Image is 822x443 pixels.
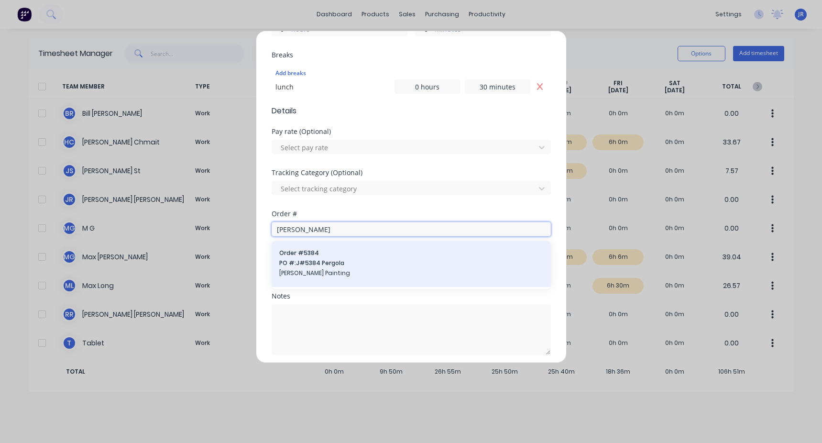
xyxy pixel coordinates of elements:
span: PO #: J#5384 Pergola [279,259,543,267]
span: Details [272,105,551,117]
div: Tracking Category (Optional) [272,169,551,176]
span: [PERSON_NAME] Painting [279,269,543,277]
button: Remove lunch [533,79,547,94]
input: 0 [395,79,460,94]
div: Pay rate (Optional) [272,128,551,135]
div: Notes [272,293,551,299]
div: Breaks [272,52,551,58]
div: Add breaks [275,67,547,79]
input: Search order number... [272,222,551,236]
div: Order # [272,210,551,217]
div: Order #5384PO #:J#5384 Pergola[PERSON_NAME] Painting [279,249,543,279]
span: Order # 5384 [279,249,543,257]
input: 0 [465,79,530,94]
div: lunch [275,82,395,92]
